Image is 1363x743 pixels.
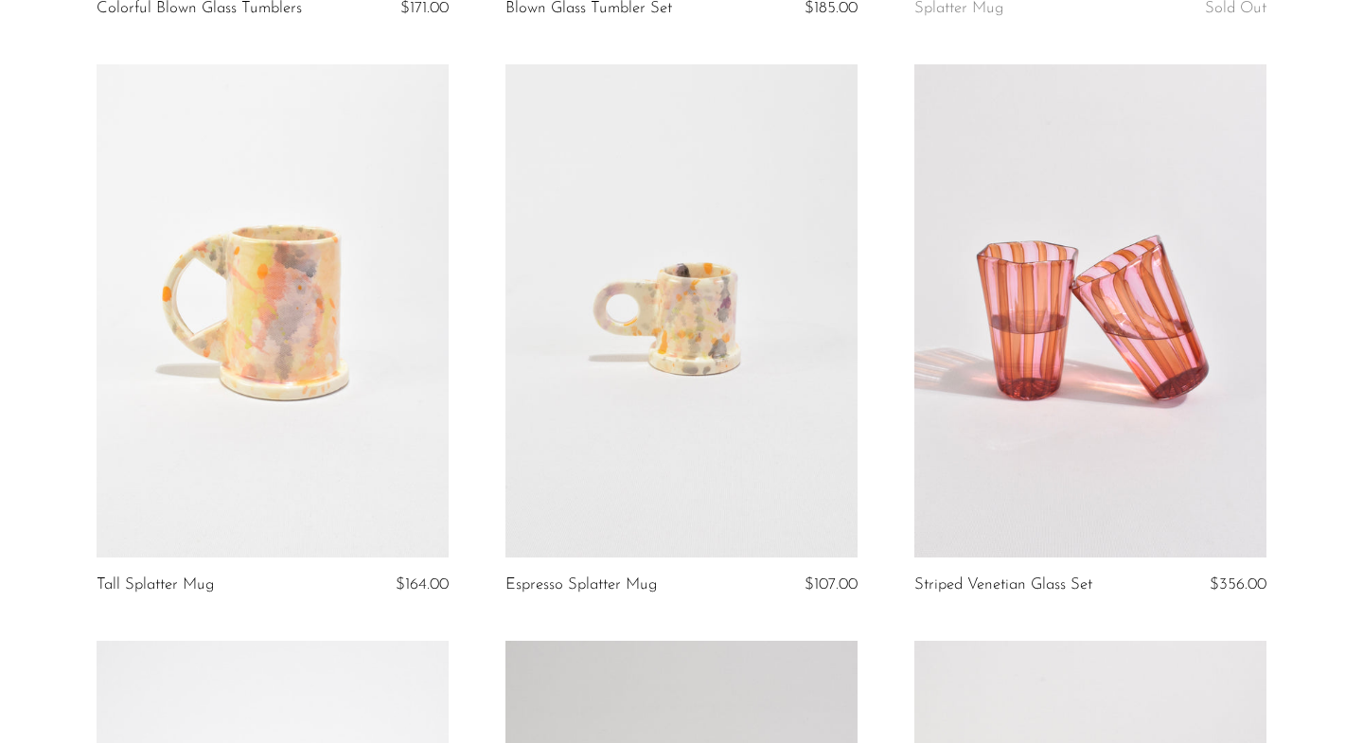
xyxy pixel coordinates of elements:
[805,576,858,593] span: $107.00
[914,576,1092,593] a: Striped Venetian Glass Set
[396,576,449,593] span: $164.00
[97,576,214,593] a: Tall Splatter Mug
[505,576,657,593] a: Espresso Splatter Mug
[1210,576,1266,593] span: $356.00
